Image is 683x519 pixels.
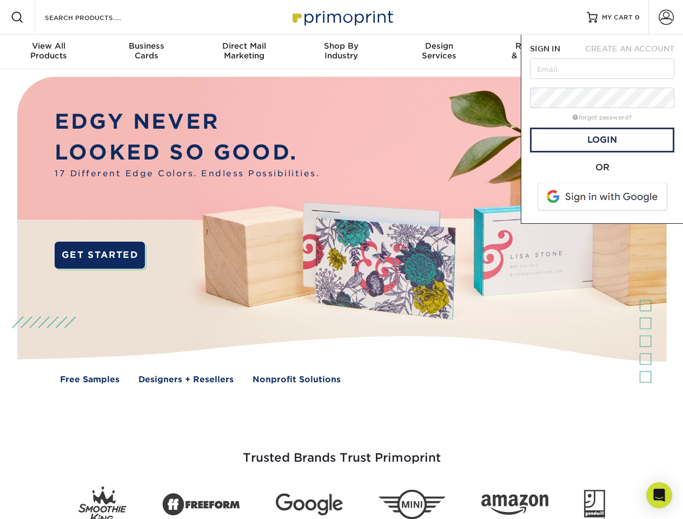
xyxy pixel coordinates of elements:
span: Resources [488,41,585,51]
a: Login [530,128,674,152]
span: MY CART [602,13,633,22]
span: CREATE AN ACCOUNT [585,44,674,53]
div: Cards [97,41,195,61]
a: Resources& Templates [488,35,585,69]
span: Design [390,41,488,51]
p: LOOKED SO GOOD. [55,137,320,168]
a: Designers + Resellers [138,374,234,386]
iframe: Google Customer Reviews [3,486,92,515]
img: Goodwill [584,490,605,519]
a: GET STARTED [55,242,145,269]
span: 0 [635,14,640,21]
div: Open Intercom Messenger [646,482,672,508]
img: Amazon [481,495,548,515]
a: Free Samples [60,374,120,386]
div: & Templates [488,41,585,61]
img: Google [276,494,343,516]
div: OR [530,161,674,174]
img: Primoprint [288,5,396,29]
div: Services [390,41,488,61]
span: SIGN IN [530,44,560,53]
h3: Trusted Brands Trust Primoprint [25,425,658,478]
span: Direct Mail [195,41,293,51]
span: 17 Different Edge Colors. Endless Possibilities. [55,168,320,180]
div: Industry [293,41,390,61]
a: Nonprofit Solutions [253,374,341,386]
span: Shop By [293,41,390,51]
span: Business [97,41,195,51]
a: Direct MailMarketing [195,35,293,69]
input: Email [530,58,674,79]
input: SEARCH PRODUCTS..... [44,11,149,24]
a: forgot password? [573,114,632,121]
div: Marketing [195,41,293,61]
p: EDGY NEVER [55,107,320,137]
a: Shop ByIndustry [293,35,390,69]
a: DesignServices [390,35,488,69]
a: BusinessCards [97,35,195,69]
